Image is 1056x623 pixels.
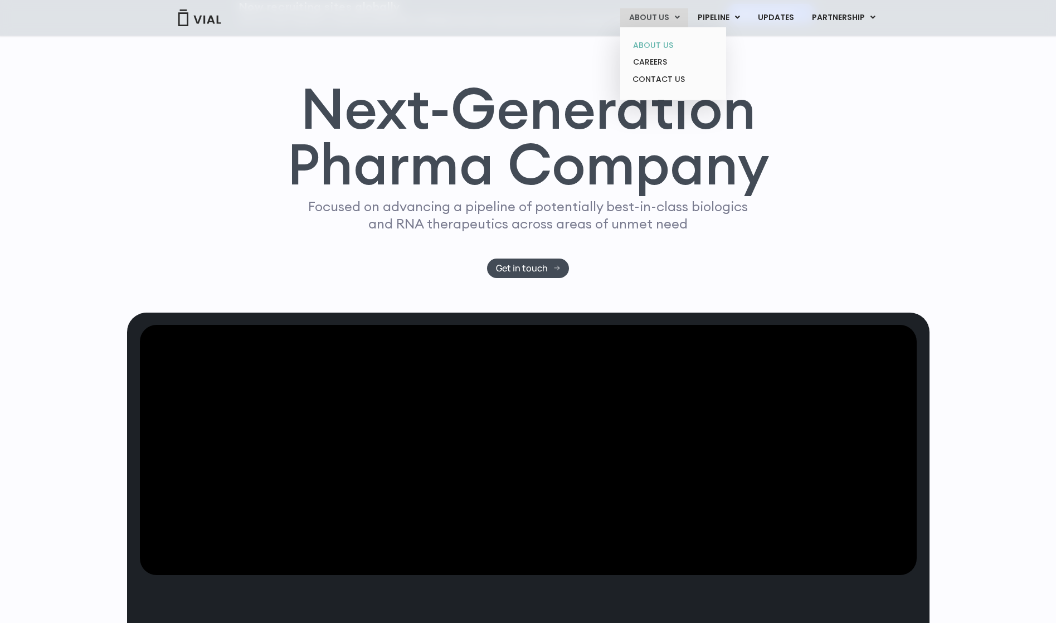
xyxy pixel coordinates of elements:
[487,259,569,278] a: Get in touch
[177,9,222,26] img: Vial Logo
[304,198,753,232] p: Focused on advancing a pipeline of potentially best-in-class biologics and RNA therapeutics acros...
[624,53,722,71] a: CAREERS
[624,37,722,54] a: ABOUT US
[287,80,770,193] h1: Next-Generation Pharma Company
[496,264,548,272] span: Get in touch
[624,71,722,89] a: CONTACT US
[803,8,884,27] a: PARTNERSHIPMenu Toggle
[620,8,688,27] a: ABOUT USMenu Toggle
[749,8,802,27] a: UPDATES
[689,8,748,27] a: PIPELINEMenu Toggle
